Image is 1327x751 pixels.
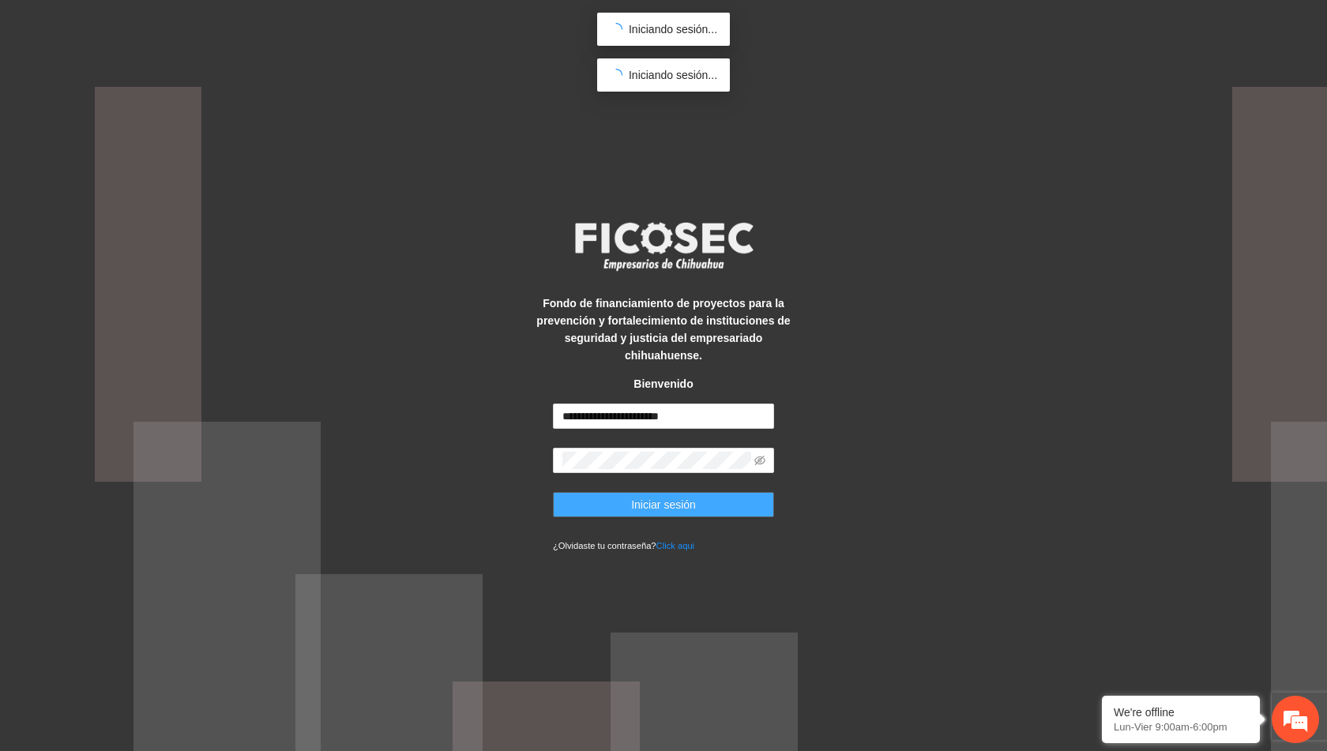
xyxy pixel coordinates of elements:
img: logo [565,217,762,276]
span: loading [608,67,624,83]
span: Iniciando sesión... [629,69,717,81]
span: eye-invisible [754,455,765,466]
span: Iniciar sesión [631,496,696,513]
a: Click aqui [656,541,695,550]
div: We're offline [1114,706,1248,719]
button: Iniciar sesión [553,492,774,517]
span: loading [608,21,624,37]
strong: Fondo de financiamiento de proyectos para la prevención y fortalecimiento de instituciones de seg... [536,297,790,362]
p: Lun-Vier 9:00am-6:00pm [1114,721,1248,733]
span: Iniciando sesión... [629,23,717,36]
strong: Bienvenido [633,377,693,390]
small: ¿Olvidaste tu contraseña? [553,541,694,550]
